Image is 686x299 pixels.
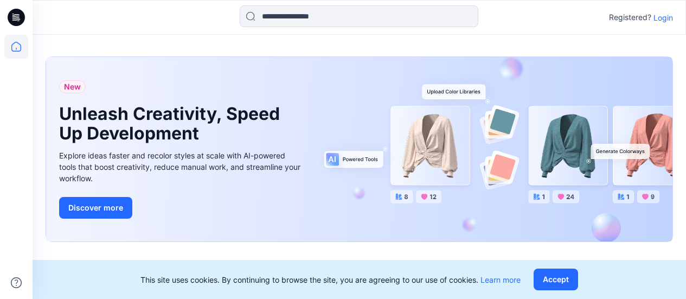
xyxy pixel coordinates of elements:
[653,12,673,23] p: Login
[64,80,81,93] span: New
[609,11,651,24] p: Registered?
[59,150,303,184] div: Explore ideas faster and recolor styles at scale with AI-powered tools that boost creativity, red...
[59,104,287,143] h1: Unleash Creativity, Speed Up Development
[140,274,521,285] p: This site uses cookies. By continuing to browse the site, you are agreeing to our use of cookies.
[59,197,303,219] a: Discover more
[534,269,578,290] button: Accept
[59,197,132,219] button: Discover more
[480,275,521,284] a: Learn more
